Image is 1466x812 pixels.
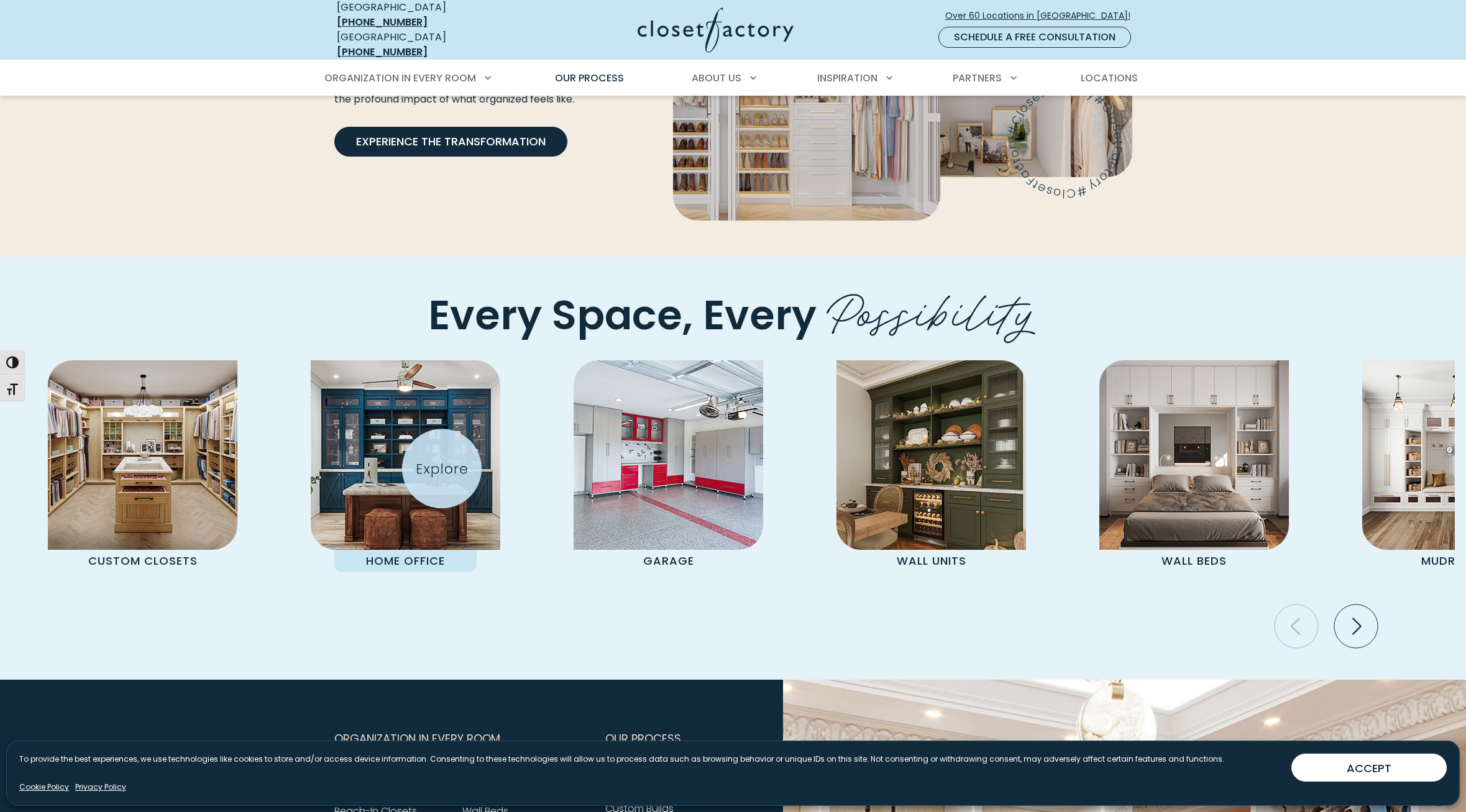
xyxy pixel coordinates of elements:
a: [PHONE_NUMBER] [337,15,428,29]
span: Inspiration [817,71,877,85]
span: Partners [953,71,1002,85]
text: r [1158,175,1171,191]
img: Wall unit [836,360,1026,550]
button: Footer Subnav Button - Organization in Every Room [334,723,590,754]
span: Organization in Every Room [324,71,476,85]
p: To provide the best experiences, we use technologies like cookies to store and/or access device i... [19,754,1224,765]
a: Privacy Policy [75,782,126,793]
span: Possibility [827,270,1038,345]
text: y [1071,136,1088,143]
text: l [1079,107,1095,119]
img: Custom Closet with island [48,360,237,550]
text: F [1089,172,1104,189]
a: [PHONE_NUMBER] [337,45,428,59]
text: t [1168,166,1183,178]
text: C [1132,185,1143,203]
text: o [1081,100,1099,116]
text: c [1170,158,1188,173]
text: # [1157,91,1176,110]
text: # [1140,182,1155,201]
a: Home Office featuring desk and custom cabinetry Home Office [274,360,537,573]
a: Custom Closet with island Custom Closets [11,360,274,573]
text: e [1101,179,1115,198]
text: e [1176,132,1194,140]
text: s [1088,94,1104,111]
p: Custom Closets [71,550,214,573]
text: c [1077,160,1095,175]
a: Over 60 Locations in [GEOGRAPHIC_DATA]! [945,5,1141,27]
a: Wall Bed Wall Beds [1063,360,1326,573]
button: ACCEPT [1291,754,1447,782]
p: Garage [597,550,740,573]
span: Over 60 Locations in [GEOGRAPHIC_DATA]! [945,9,1140,22]
text: o [1162,169,1180,186]
text: s [1175,123,1192,132]
button: Next slide [1329,600,1383,653]
text: r [1071,144,1088,150]
span: Every Space, [428,286,693,344]
text: e [1094,88,1110,106]
text: F [1176,145,1193,154]
img: Home Office featuring desk and custom cabinetry [311,360,500,550]
text: o [1119,185,1129,203]
span: Our Process [555,71,624,85]
a: Experience the Transformation [334,127,567,157]
div: [GEOGRAPHIC_DATA] [337,30,517,60]
button: Previous slide [1270,600,1323,653]
text: y [1152,178,1166,196]
span: Organization in Every Room [334,723,500,754]
text: l [1170,109,1186,120]
span: Every [703,286,817,344]
text: # [1071,124,1089,137]
span: Our Process [605,723,681,754]
p: Wall Units [860,550,1002,573]
a: Schedule a Free Consultation [938,27,1131,48]
p: Wall Beds [1123,550,1265,573]
text: l [1128,185,1132,202]
a: Wall unit Wall Units [800,360,1063,573]
p: Home Office [334,550,477,573]
span: About Us [692,71,741,85]
img: Wall Bed [1099,360,1289,550]
nav: Primary Menu [316,61,1151,96]
img: Closet Factory Logo [638,7,794,53]
text: C [1074,112,1093,127]
text: t [1178,140,1193,145]
button: Footer Subnav Button - Our Process [605,723,726,754]
text: o [1171,113,1190,127]
text: a [1082,166,1100,183]
text: o [1071,148,1089,160]
a: Garage Cabinets Garage [537,360,800,573]
text: C [1165,99,1184,117]
text: t [1095,177,1107,193]
img: Garage Cabinets [574,360,763,550]
text: s [1111,183,1121,200]
text: t [1074,156,1091,166]
a: Cookie Policy [19,782,69,793]
span: Locations [1081,71,1138,85]
text: a [1173,151,1192,164]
